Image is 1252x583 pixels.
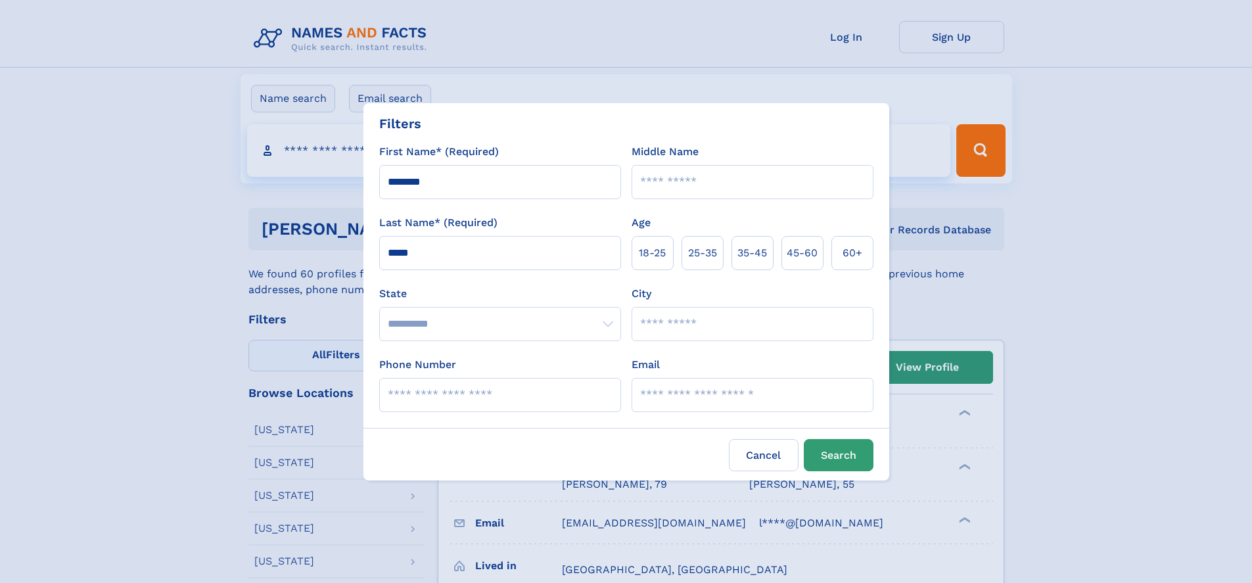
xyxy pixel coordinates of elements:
span: 25‑35 [688,245,717,261]
label: Email [632,357,660,373]
span: 35‑45 [737,245,767,261]
span: 18‑25 [639,245,666,261]
label: Last Name* (Required) [379,215,498,231]
div: Filters [379,114,421,133]
label: Age [632,215,651,231]
button: Search [804,439,873,471]
label: Cancel [729,439,799,471]
label: Middle Name [632,144,699,160]
label: First Name* (Required) [379,144,499,160]
label: Phone Number [379,357,456,373]
span: 60+ [843,245,862,261]
label: City [632,286,651,302]
label: State [379,286,621,302]
span: 45‑60 [787,245,818,261]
